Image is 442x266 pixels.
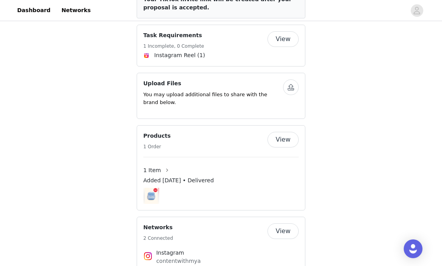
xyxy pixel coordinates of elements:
span: Instagram Reel (1) [154,51,205,59]
img: Bong² Bounce™ Cream [145,188,158,204]
h4: Task Requirements [143,31,204,40]
a: Dashboard [12,2,55,19]
h4: Products [143,132,171,140]
button: View [267,132,299,147]
img: Instagram Icon [143,252,153,261]
h5: 2 Connected [143,235,173,242]
span: 1 Item [143,166,161,174]
h5: 1 Order [143,143,171,150]
p: contentwithmya [156,257,286,265]
img: Image Background Blur [143,186,159,206]
h4: Upload Files [143,79,283,88]
img: Instagram Reels Icon [143,52,150,59]
div: Open Intercom Messenger [404,239,422,258]
h5: 1 Incomplete, 0 Complete [143,43,204,50]
div: avatar [413,4,421,17]
button: View [267,223,299,239]
p: You may upload additional files to share with the brand below. [143,91,283,106]
a: Networks [57,2,95,19]
h4: Networks [143,223,173,232]
div: Task Requirements [137,25,305,66]
h4: Instagram [156,249,286,257]
button: View [267,31,299,47]
div: Products [137,125,305,210]
span: Added [DATE] • Delivered [143,176,214,185]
